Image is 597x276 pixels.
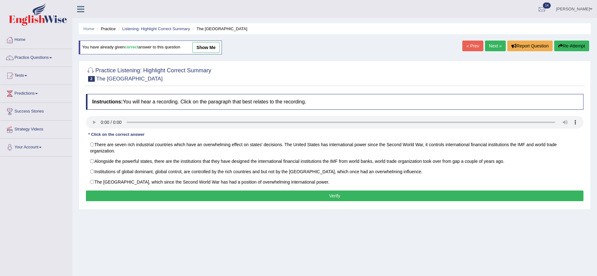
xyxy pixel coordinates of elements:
[0,103,72,119] a: Success Stories
[0,121,72,136] a: Strategy Videos
[543,3,551,8] span: 14
[122,26,190,31] a: Listening: Highlight Correct Summary
[88,76,95,82] span: 2
[92,99,123,104] b: Instructions:
[86,166,583,177] label: Institutions of global dominant, global control, are controlled by the rich countries and but not...
[0,67,72,83] a: Tests
[0,49,72,65] a: Practice Questions
[86,139,583,156] label: There are seven rich industrial countries which have an overwhelming effect on states' decisions....
[96,76,163,82] small: The [GEOGRAPHIC_DATA]
[86,177,583,187] label: The [GEOGRAPHIC_DATA], which since the Second World War has had a position of overwhelming intern...
[462,41,483,51] a: « Prev
[83,26,94,31] a: Home
[507,41,553,51] button: Report Question
[191,26,247,32] li: The [GEOGRAPHIC_DATA]
[125,45,138,50] b: correct
[0,31,72,47] a: Home
[86,94,583,110] h4: You will hear a recording. Click on the paragraph that best relates to the recording.
[554,41,589,51] button: Re-Attempt
[0,139,72,154] a: Your Account
[79,41,222,54] div: You have already given answer to this question
[86,190,583,201] button: Verify
[86,66,211,82] h2: Practice Listening: Highlight Correct Summary
[485,41,506,51] a: Next »
[86,156,583,167] label: Alongside the powerful states, there are the institutions that they have designed the internation...
[86,132,147,138] div: * Click on the correct answer
[95,26,115,32] li: Practice
[0,85,72,101] a: Predictions
[192,42,220,53] a: show me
